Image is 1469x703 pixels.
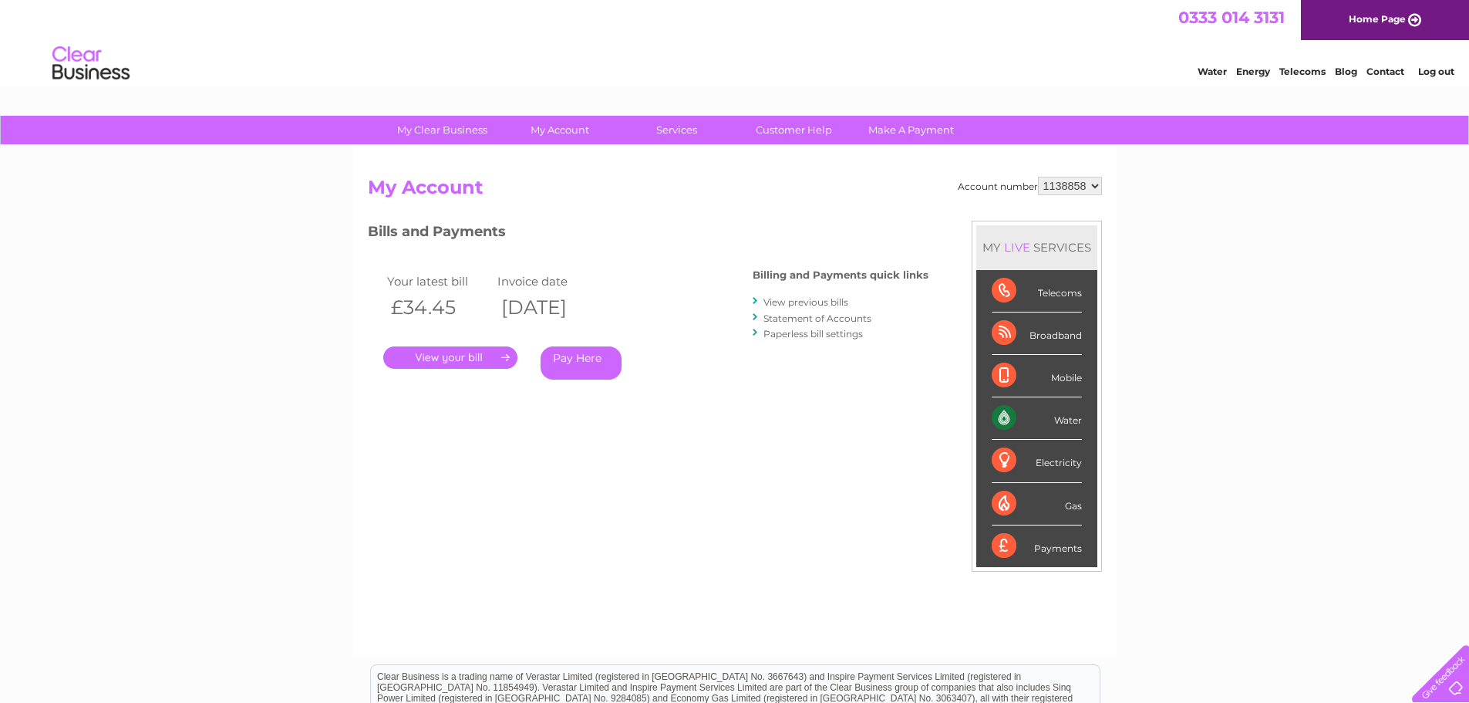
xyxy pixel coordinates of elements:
[992,355,1082,397] div: Mobile
[1198,66,1227,77] a: Water
[1335,66,1357,77] a: Blog
[383,271,494,292] td: Your latest bill
[1418,66,1454,77] a: Log out
[494,292,605,323] th: [DATE]
[763,328,863,340] a: Paperless bill settings
[368,177,1102,206] h2: My Account
[763,296,848,308] a: View previous bills
[379,116,506,144] a: My Clear Business
[992,440,1082,482] div: Electricity
[958,177,1102,195] div: Account number
[992,526,1082,567] div: Payments
[496,116,623,144] a: My Account
[753,269,928,281] h4: Billing and Payments quick links
[1001,240,1033,255] div: LIVE
[613,116,740,144] a: Services
[494,271,605,292] td: Invoice date
[52,40,130,87] img: logo.png
[976,225,1097,269] div: MY SERVICES
[1236,66,1270,77] a: Energy
[1178,8,1285,27] a: 0333 014 3131
[383,346,517,369] a: .
[992,270,1082,313] div: Telecoms
[992,483,1082,526] div: Gas
[992,313,1082,355] div: Broadband
[368,221,928,248] h3: Bills and Payments
[992,397,1082,440] div: Water
[847,116,975,144] a: Make A Payment
[371,8,1100,75] div: Clear Business is a trading name of Verastar Limited (registered in [GEOGRAPHIC_DATA] No. 3667643...
[763,313,871,324] a: Statement of Accounts
[1366,66,1404,77] a: Contact
[1279,66,1326,77] a: Telecoms
[383,292,494,323] th: £34.45
[541,346,622,380] a: Pay Here
[730,116,857,144] a: Customer Help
